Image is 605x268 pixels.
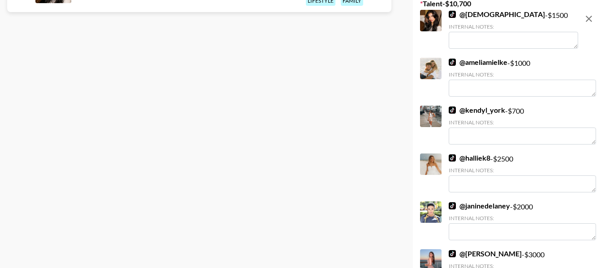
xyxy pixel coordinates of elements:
div: - $ 1500 [449,10,578,49]
a: @[PERSON_NAME] [449,249,522,258]
button: remove [580,10,598,28]
img: TikTok [449,202,456,209]
img: TikTok [449,106,456,114]
div: Internal Notes: [449,71,596,78]
div: - $ 1000 [449,58,596,97]
img: TikTok [449,154,456,162]
div: Internal Notes: [449,23,578,30]
div: - $ 2000 [449,201,596,240]
img: TikTok [449,59,456,66]
div: Internal Notes: [449,119,596,126]
a: @[DEMOGRAPHIC_DATA] [449,10,545,19]
a: @janinedelaney [449,201,510,210]
a: @halliek8 [449,153,490,162]
a: @kendyl_york [449,106,505,115]
img: TikTok [449,250,456,257]
img: TikTok [449,11,456,18]
div: Internal Notes: [449,167,596,174]
div: Internal Notes: [449,215,596,221]
div: - $ 700 [449,106,596,145]
a: @ameliamielke [449,58,507,67]
div: - $ 2500 [449,153,596,192]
